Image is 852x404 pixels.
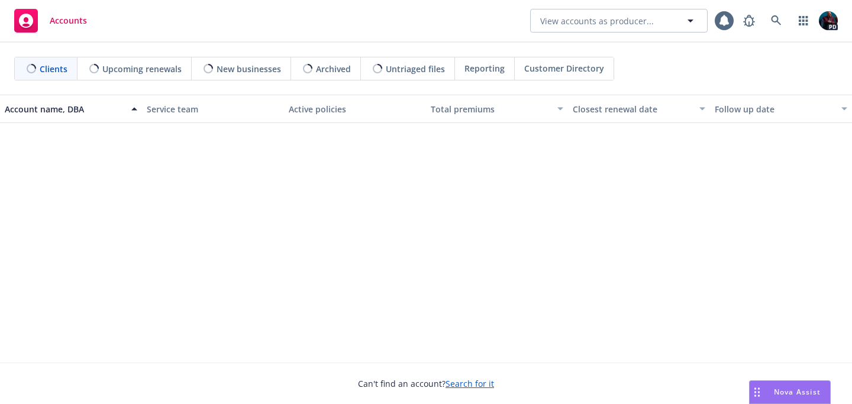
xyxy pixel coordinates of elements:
div: Closest renewal date [573,103,692,115]
button: Service team [142,95,284,123]
a: Report a Bug [737,9,761,33]
div: Follow up date [715,103,834,115]
a: Accounts [9,4,92,37]
a: Switch app [792,9,815,33]
span: Can't find an account? [358,377,494,390]
img: photo [819,11,838,30]
span: Untriaged files [386,63,445,75]
button: Active policies [284,95,426,123]
a: Search for it [446,378,494,389]
span: Upcoming renewals [102,63,182,75]
span: Customer Directory [524,62,604,75]
span: Reporting [464,62,505,75]
div: Drag to move [750,381,764,403]
div: Total premiums [431,103,550,115]
span: View accounts as producer... [540,15,654,27]
button: Nova Assist [749,380,831,404]
span: Clients [40,63,67,75]
button: Follow up date [710,95,852,123]
span: New businesses [217,63,281,75]
div: Active policies [289,103,421,115]
button: Closest renewal date [568,95,710,123]
span: Nova Assist [774,387,821,397]
a: Search [764,9,788,33]
button: View accounts as producer... [530,9,708,33]
div: Service team [147,103,279,115]
span: Archived [316,63,351,75]
button: Total premiums [426,95,568,123]
span: Accounts [50,16,87,25]
div: Account name, DBA [5,103,124,115]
